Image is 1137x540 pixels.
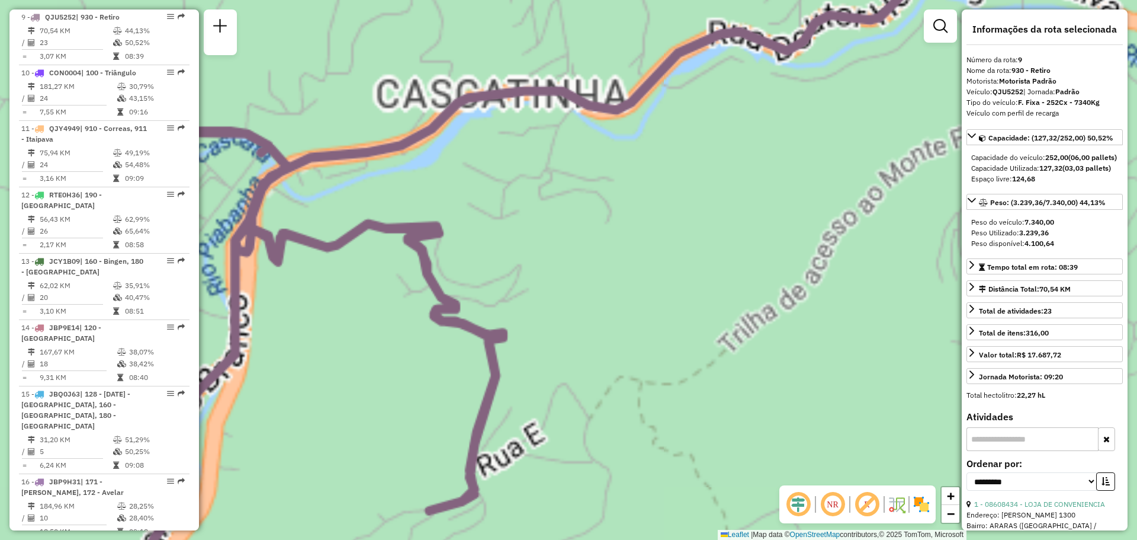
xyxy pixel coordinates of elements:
i: Distância Total [28,436,35,443]
strong: 316,00 [1026,328,1049,337]
td: / [21,512,27,524]
td: = [21,372,27,384]
em: Opções [167,257,174,264]
strong: 22,27 hL [1017,391,1045,400]
em: Rota exportada [178,191,185,198]
i: % de utilização do peso [113,436,122,443]
td: 6,24 KM [39,459,113,471]
a: 1 - 08608434 - LOJA DE CONVENIENCIA [974,500,1105,509]
span: Peso: (3.239,36/7.340,00) 44,13% [990,198,1106,207]
span: | [751,531,753,539]
em: Opções [167,390,174,397]
strong: Padrão [1055,87,1080,96]
a: OpenStreetMap [790,531,840,539]
div: Nome da rota: [966,65,1123,76]
i: Tempo total em rota [117,528,123,535]
div: Veículo com perfil de recarga [966,108,1123,119]
i: Total de Atividades [28,39,35,46]
i: Total de Atividades [28,360,35,368]
td: 08:51 [124,305,184,317]
span: | 910 - Correas, 911 - Itaipava [21,124,147,143]
td: = [21,305,27,317]
td: 09:16 [129,106,185,118]
div: Peso: (3.239,36/7.340,00) 44,13% [966,212,1123,254]
i: % de utilização do peso [117,503,126,510]
em: Rota exportada [178,13,185,20]
i: Distância Total [28,503,35,510]
span: | 128 - [DATE] - [GEOGRAPHIC_DATA], 160 - [GEOGRAPHIC_DATA], 180 - [GEOGRAPHIC_DATA] [21,389,130,430]
span: | 171 - [PERSON_NAME], 172 - Avelar [21,477,124,497]
td: / [21,292,27,303]
td: 62,02 KM [39,280,113,292]
i: Distância Total [28,216,35,223]
strong: 23 [1043,306,1052,315]
div: Total de itens: [979,328,1049,338]
span: Ocultar NR [818,490,847,519]
label: Ordenar por: [966,456,1123,471]
strong: (03,03 pallets) [1062,164,1111,172]
td: 18 [39,358,117,370]
td: 09:18 [129,526,185,538]
td: 30,79% [129,81,185,92]
div: Endereço: [PERSON_NAME] 1300 [966,510,1123,520]
a: Zoom out [942,505,959,523]
h4: Atividades [966,411,1123,423]
em: Opções [167,191,174,198]
span: | 100 - Triângulo [81,68,136,77]
td: 50,52% [124,37,184,49]
span: Exibir rótulo [853,490,881,519]
td: 49,19% [124,147,184,159]
div: Peso Utilizado: [971,228,1118,238]
i: Tempo total em rota [113,53,119,60]
span: JBQ0J63 [49,389,80,398]
td: / [21,225,27,237]
i: % de utilização do peso [113,149,122,156]
div: Map data © contributors,© 2025 TomTom, Microsoft [718,530,966,540]
td: 31,20 KM [39,434,113,446]
td: 5 [39,446,113,458]
td: 28,25% [129,500,185,512]
em: Opções [167,124,174,132]
strong: (06,00 pallets) [1068,153,1117,162]
td: 44,13% [124,25,184,37]
div: Espaço livre: [971,174,1118,184]
span: 11 - [21,124,147,143]
td: 38,42% [129,358,185,370]
td: 09:08 [124,459,184,471]
td: 43,15% [129,92,185,104]
span: − [947,506,955,521]
em: Rota exportada [178,390,185,397]
div: Número da rota: [966,55,1123,65]
i: Tempo total em rota [113,308,119,315]
i: % de utilização da cubagem [117,95,126,102]
a: Total de itens:316,00 [966,324,1123,340]
strong: Motorista Padrão [999,76,1056,85]
span: Peso do veículo: [971,218,1054,226]
td: 56,43 KM [39,213,113,225]
strong: 3.239,36 [1019,228,1049,237]
div: Distância Total: [979,284,1071,295]
i: % de utilização da cubagem [113,448,122,455]
a: Distância Total:70,54 KM [966,280,1123,296]
a: Jornada Motorista: 09:20 [966,368,1123,384]
em: Opções [167,69,174,76]
a: Peso: (3.239,36/7.340,00) 44,13% [966,194,1123,210]
span: JCY1B09 [49,257,80,266]
i: Distância Total [28,149,35,156]
em: Rota exportada [178,69,185,76]
td: 3,07 KM [39,50,113,62]
i: Distância Total [28,282,35,289]
td: 35,91% [124,280,184,292]
i: Total de Atividades [28,515,35,522]
a: Exibir filtros [929,14,952,38]
td: = [21,459,27,471]
td: 75,94 KM [39,147,113,159]
td: 65,64% [124,225,184,237]
td: 28,40% [129,512,185,524]
span: 14 - [21,323,101,343]
span: 10 - [21,68,136,77]
div: Valor total: [979,350,1061,360]
td: / [21,92,27,104]
td: 70,54 KM [39,25,113,37]
td: 40,47% [124,292,184,303]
